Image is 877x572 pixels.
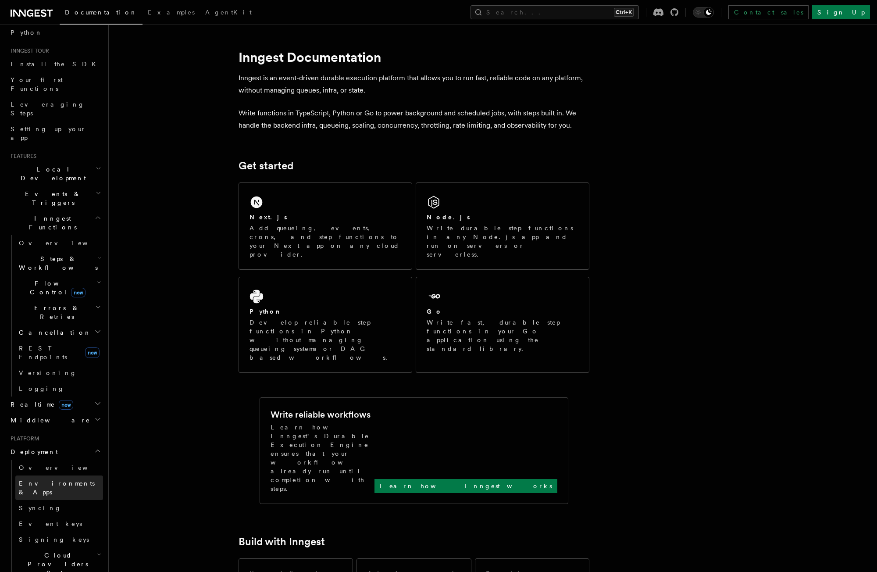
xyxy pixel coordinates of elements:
a: Next.jsAdd queueing, events, crons, and step functions to your Next app on any cloud provider. [239,182,412,270]
a: Versioning [15,365,103,381]
span: Examples [148,9,195,16]
button: Search...Ctrl+K [471,5,639,19]
a: GoWrite fast, durable step functions in your Go application using the standard library. [416,277,589,373]
button: Deployment [7,444,103,460]
p: Write fast, durable step functions in your Go application using the standard library. [427,318,578,353]
p: Learn how Inngest's Durable Execution Engine ensures that your workflow already run until complet... [271,423,374,493]
a: Build with Inngest [239,536,325,548]
a: Overview [15,235,103,251]
button: Events & Triggers [7,186,103,211]
h1: Inngest Documentation [239,49,589,65]
span: Inngest Functions [7,214,95,232]
a: Documentation [60,3,143,25]
span: new [59,400,73,410]
span: Middleware [7,416,90,425]
span: Realtime [7,400,73,409]
span: Overview [19,464,109,471]
span: Install the SDK [11,61,101,68]
button: Inngest Functions [7,211,103,235]
span: Deployment [7,447,58,456]
span: Setting up your app [11,125,86,141]
span: Event keys [19,520,82,527]
button: Local Development [7,161,103,186]
a: Python [7,25,103,40]
a: Leveraging Steps [7,97,103,121]
h2: Node.js [427,213,470,222]
span: Documentation [65,9,137,16]
p: Learn how Inngest works [380,482,552,490]
span: Leveraging Steps [11,101,85,117]
h2: Go [427,307,442,316]
span: Signing keys [19,536,89,543]
span: new [71,288,86,297]
button: Cancellation [15,325,103,340]
button: Realtimenew [7,397,103,412]
h2: Next.js [250,213,287,222]
p: Inngest is an event-driven durable execution platform that allows you to run fast, reliable code ... [239,72,589,97]
span: Environments & Apps [19,480,95,496]
a: Contact sales [728,5,809,19]
span: Platform [7,435,39,442]
h2: Write reliable workflows [271,408,371,421]
span: AgentKit [205,9,252,16]
a: Logging [15,381,103,397]
button: Flow Controlnew [15,275,103,300]
span: Overview [19,240,109,247]
a: Your first Functions [7,72,103,97]
p: Write functions in TypeScript, Python or Go to power background and scheduled jobs, with steps bu... [239,107,589,132]
kbd: Ctrl+K [614,8,634,17]
span: Logging [19,385,64,392]
a: Environments & Apps [15,475,103,500]
a: Event keys [15,516,103,532]
a: AgentKit [200,3,257,24]
a: Overview [15,460,103,475]
a: PythonDevelop reliable step functions in Python without managing queueing systems or DAG based wo... [239,277,412,373]
span: Events & Triggers [7,189,96,207]
button: Toggle dark mode [693,7,714,18]
span: Local Development [7,165,96,182]
div: Inngest Functions [7,235,103,397]
a: Sign Up [812,5,870,19]
span: Your first Functions [11,76,63,92]
span: Cancellation [15,328,91,337]
h2: Python [250,307,282,316]
span: Syncing [19,504,61,511]
span: Features [7,153,36,160]
button: Errors & Retries [15,300,103,325]
a: Signing keys [15,532,103,547]
span: new [85,347,100,358]
span: Errors & Retries [15,304,95,321]
button: Middleware [7,412,103,428]
p: Develop reliable step functions in Python without managing queueing systems or DAG based workflows. [250,318,401,362]
a: Install the SDK [7,56,103,72]
a: Get started [239,160,293,172]
p: Write durable step functions in any Node.js app and run on servers or serverless. [427,224,578,259]
span: Flow Control [15,279,96,297]
button: Steps & Workflows [15,251,103,275]
a: Node.jsWrite durable step functions in any Node.js app and run on servers or serverless. [416,182,589,270]
span: Python [11,29,43,36]
a: Syncing [15,500,103,516]
a: Setting up your app [7,121,103,146]
span: REST Endpoints [19,345,67,361]
a: Learn how Inngest works [374,479,557,493]
a: Examples [143,3,200,24]
a: REST Endpointsnew [15,340,103,365]
p: Add queueing, events, crons, and step functions to your Next app on any cloud provider. [250,224,401,259]
span: Versioning [19,369,77,376]
span: Inngest tour [7,47,49,54]
span: Steps & Workflows [15,254,98,272]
